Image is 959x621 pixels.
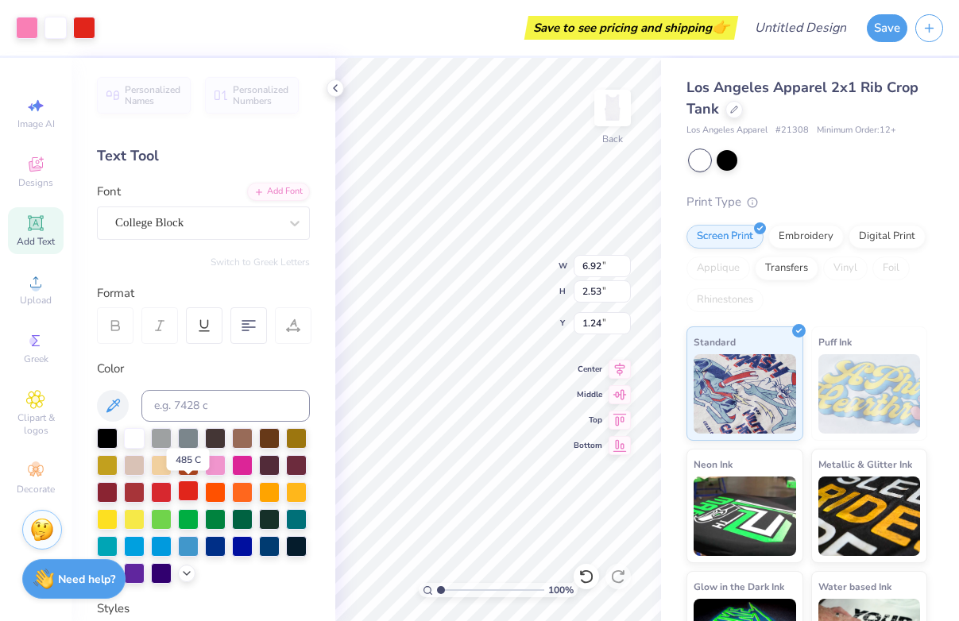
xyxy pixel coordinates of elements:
[686,193,927,211] div: Print Type
[97,183,121,201] label: Font
[872,256,910,280] div: Foil
[17,118,55,130] span: Image AI
[97,145,310,167] div: Text Tool
[686,78,918,118] span: Los Angeles Apparel 2x1 Rib Crop Tank
[867,14,907,42] button: Save
[24,353,48,365] span: Greek
[686,288,764,312] div: Rhinestones
[823,256,868,280] div: Vinyl
[818,354,921,434] img: Puff Ink
[125,84,181,106] span: Personalized Names
[694,476,796,556] img: Neon Ink
[141,390,310,422] input: e.g. 7428 c
[755,256,818,280] div: Transfers
[8,411,64,437] span: Clipart & logos
[712,17,729,37] span: 👉
[694,334,736,350] span: Standard
[17,235,55,248] span: Add Text
[20,294,52,307] span: Upload
[574,440,602,451] span: Bottom
[686,225,764,249] div: Screen Print
[818,334,852,350] span: Puff Ink
[597,92,628,124] img: Back
[602,132,623,146] div: Back
[849,225,926,249] div: Digital Print
[18,176,53,189] span: Designs
[211,256,310,268] button: Switch to Greek Letters
[574,364,602,375] span: Center
[97,360,310,378] div: Color
[742,12,859,44] input: Untitled Design
[694,354,796,434] img: Standard
[775,124,809,137] span: # 21308
[694,456,733,472] span: Neon Ink
[574,389,602,400] span: Middle
[818,578,891,595] span: Water based Ink
[768,225,844,249] div: Embroidery
[574,415,602,426] span: Top
[548,583,574,597] span: 100 %
[58,572,115,587] strong: Need help?
[97,284,311,303] div: Format
[17,483,55,496] span: Decorate
[167,449,210,471] div: 485 C
[686,124,768,137] span: Los Angeles Apparel
[686,256,750,280] div: Applique
[694,578,784,595] span: Glow in the Dark Ink
[818,476,921,556] img: Metallic & Glitter Ink
[247,183,310,201] div: Add Font
[97,600,310,618] div: Styles
[233,84,289,106] span: Personalized Numbers
[818,456,912,472] span: Metallic & Glitter Ink
[528,16,734,40] div: Save to see pricing and shipping
[817,124,896,137] span: Minimum Order: 12 +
